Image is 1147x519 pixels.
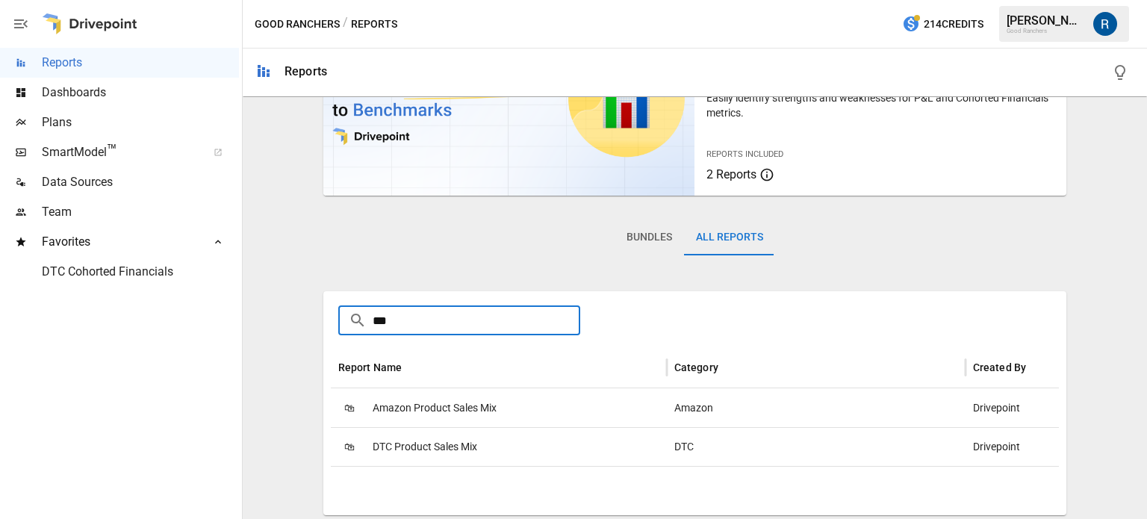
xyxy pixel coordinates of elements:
span: Data Sources [42,173,239,191]
button: Sort [403,357,424,378]
span: Dashboards [42,84,239,102]
span: 🛍 [338,397,361,420]
div: Report Name [338,361,402,373]
span: Favorites [42,233,197,251]
div: Amazon [667,388,966,427]
div: Category [674,361,718,373]
button: All Reports [684,220,775,255]
img: Roman Romero [1093,12,1117,36]
span: Team [42,203,239,221]
div: Reports [285,64,327,78]
div: [PERSON_NAME] [1007,13,1084,28]
span: ™ [107,141,117,160]
div: DTC [667,427,966,466]
p: Easily identify strengths and weaknesses for P&L and Cohorted Financials metrics. [706,90,1054,120]
div: Good Ranchers [1007,28,1084,34]
span: 🛍 [338,436,361,459]
span: 2 Reports [706,167,756,181]
span: Amazon Product Sales Mix [373,389,497,427]
img: video thumbnail [323,1,695,196]
span: Reports Included [706,149,783,159]
span: Plans [42,114,239,131]
button: Roman Romero [1084,3,1126,45]
span: SmartModel [42,143,197,161]
button: Sort [720,357,741,378]
div: Created By [973,361,1027,373]
button: 214Credits [896,10,989,38]
span: Reports [42,54,239,72]
span: DTC Product Sales Mix [373,428,477,466]
button: Good Ranchers [255,15,340,34]
div: / [343,15,348,34]
span: 214 Credits [924,15,983,34]
button: Sort [1028,357,1048,378]
span: DTC Cohorted Financials [42,263,239,281]
button: Bundles [615,220,684,255]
